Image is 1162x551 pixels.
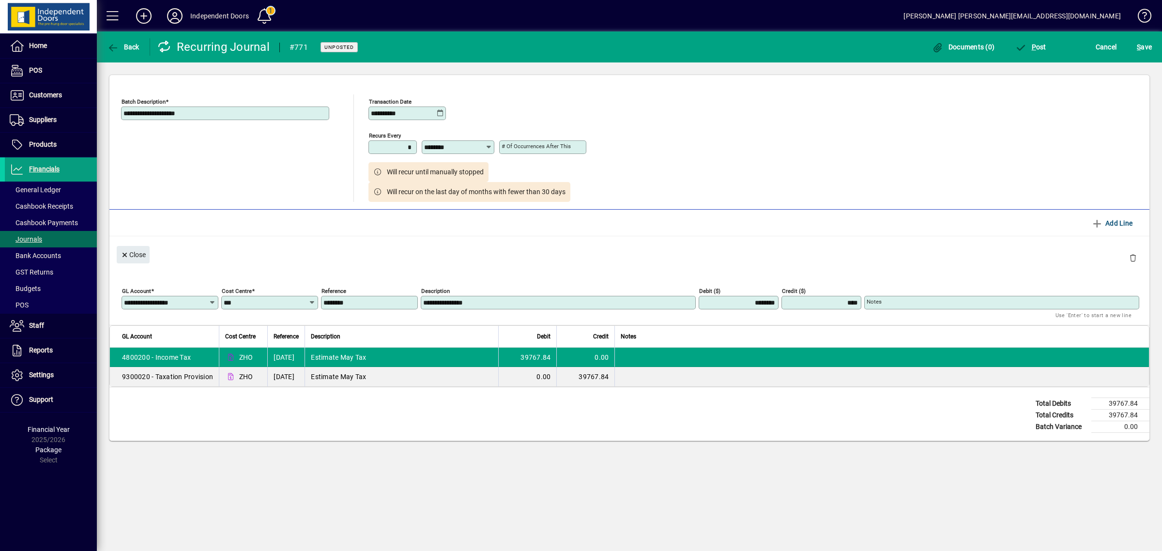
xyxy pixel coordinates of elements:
[369,98,412,105] mat-label: Transaction date
[1091,410,1149,421] td: 39767.84
[1093,38,1119,56] button: Cancel
[421,288,450,294] mat-label: Description
[305,367,498,386] td: Estimate May Tax
[122,352,191,362] span: 4800200 - Income Tax
[239,372,253,382] span: ZHO
[1032,43,1036,51] span: P
[5,280,97,297] a: Budgets
[1091,398,1149,410] td: 39767.84
[5,247,97,264] a: Bank Accounts
[593,331,609,342] span: Credit
[1096,39,1117,55] span: Cancel
[190,8,249,24] div: Independent Doors
[290,40,308,55] div: #771
[699,288,720,294] mat-label: Debit ($)
[29,346,53,354] span: Reports
[267,348,305,367] td: [DATE]
[498,367,556,386] td: 0.00
[5,59,97,83] a: POS
[5,231,97,247] a: Journals
[122,372,213,382] span: 9300020 - Taxation Provision
[1012,38,1049,56] button: Post
[10,252,61,260] span: Bank Accounts
[5,108,97,132] a: Suppliers
[5,297,97,313] a: POS
[122,288,151,294] mat-label: GL Account
[867,298,882,305] mat-label: Notes
[225,331,256,342] span: Cost Centre
[387,187,566,197] span: Will recur on the last day of months with fewer than 30 days
[114,250,152,259] app-page-header-button: Close
[10,301,29,309] span: POS
[556,367,614,386] td: 39767.84
[556,348,614,367] td: 0.00
[29,116,57,123] span: Suppliers
[1055,309,1131,321] mat-hint: Use 'Enter' to start a new line
[274,331,299,342] span: Reference
[159,7,190,25] button: Profile
[782,288,806,294] mat-label: Credit ($)
[324,44,354,50] span: Unposted
[5,264,97,280] a: GST Returns
[10,285,41,292] span: Budgets
[105,38,142,56] button: Back
[10,268,53,276] span: GST Returns
[5,338,97,363] a: Reports
[1121,253,1145,262] app-page-header-button: Delete
[29,321,44,329] span: Staff
[239,352,253,362] span: ZHO
[107,43,139,51] span: Back
[1031,421,1091,433] td: Batch Variance
[1091,421,1149,433] td: 0.00
[10,235,42,243] span: Journals
[5,182,97,198] a: General Ledger
[1091,215,1133,231] span: Add Line
[903,8,1121,24] div: [PERSON_NAME] [PERSON_NAME][EMAIL_ADDRESS][DOMAIN_NAME]
[122,98,166,105] mat-label: Batch Description
[498,348,556,367] td: 39767.84
[1015,43,1046,51] span: ost
[932,43,994,51] span: Documents (0)
[157,39,270,55] div: Recurring Journal
[29,42,47,49] span: Home
[5,214,97,231] a: Cashbook Payments
[117,246,150,263] button: Close
[5,198,97,214] a: Cashbook Receipts
[28,426,70,433] span: Financial Year
[29,66,42,74] span: POS
[5,34,97,58] a: Home
[10,219,78,227] span: Cashbook Payments
[321,288,346,294] mat-label: Reference
[1137,43,1141,51] span: S
[537,331,550,342] span: Debit
[29,140,57,148] span: Products
[10,202,73,210] span: Cashbook Receipts
[1031,398,1091,410] td: Total Debits
[305,348,498,367] td: Estimate May Tax
[35,446,61,454] span: Package
[311,331,340,342] span: Description
[5,388,97,412] a: Support
[29,371,54,379] span: Settings
[267,367,305,386] td: [DATE]
[5,83,97,107] a: Customers
[29,396,53,403] span: Support
[5,363,97,387] a: Settings
[10,186,61,194] span: General Ledger
[5,314,97,338] a: Staff
[97,38,150,56] app-page-header-button: Back
[222,288,252,294] mat-label: Cost Centre
[29,91,62,99] span: Customers
[5,133,97,157] a: Products
[29,165,60,173] span: Financials
[929,38,997,56] button: Documents (0)
[1137,39,1152,55] span: ave
[502,143,571,150] mat-label: # of occurrences after this
[369,132,401,139] mat-label: Recurs every
[1131,2,1150,33] a: Knowledge Base
[1121,246,1145,269] button: Delete
[1134,38,1154,56] button: Save
[1086,214,1138,232] button: Add Line
[128,7,159,25] button: Add
[122,331,152,342] span: GL Account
